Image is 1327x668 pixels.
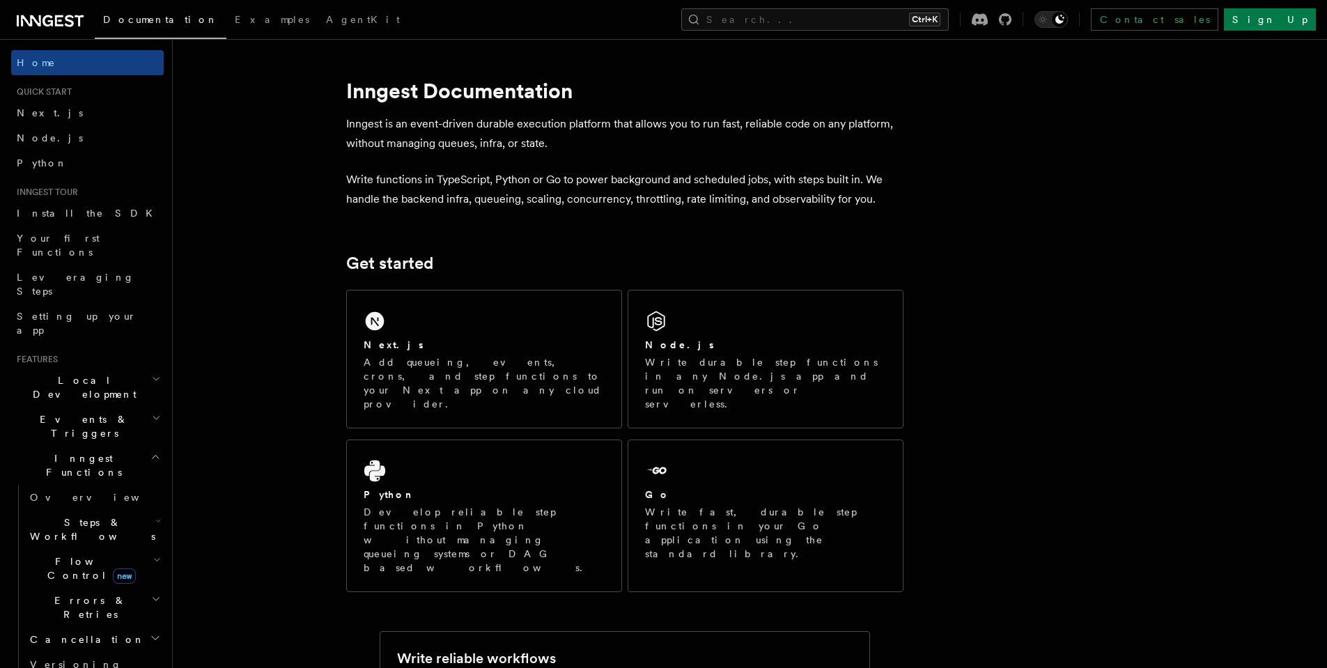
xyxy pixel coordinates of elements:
span: Local Development [11,373,152,401]
button: Cancellation [24,627,164,652]
button: Steps & Workflows [24,510,164,549]
button: Local Development [11,368,164,407]
span: Errors & Retries [24,593,151,621]
span: AgentKit [326,14,400,25]
span: Home [17,56,56,70]
a: Examples [226,4,318,38]
a: Documentation [95,4,226,39]
button: Errors & Retries [24,588,164,627]
p: Write durable step functions in any Node.js app and run on servers or serverless. [645,355,886,411]
span: Inngest Functions [11,451,150,479]
a: Next.jsAdd queueing, events, crons, and step functions to your Next app on any cloud provider. [346,290,622,428]
a: Setting up your app [11,304,164,343]
h2: Go [645,488,670,502]
span: Examples [235,14,309,25]
span: Features [11,354,58,365]
button: Inngest Functions [11,446,164,485]
kbd: Ctrl+K [909,13,940,26]
p: Develop reliable step functions in Python without managing queueing systems or DAG based workflows. [364,505,605,575]
span: Setting up your app [17,311,137,336]
p: Write functions in TypeScript, Python or Go to power background and scheduled jobs, with steps bu... [346,170,903,209]
span: Documentation [103,14,218,25]
a: Overview [24,485,164,510]
span: Steps & Workflows [24,515,155,543]
a: Your first Functions [11,226,164,265]
a: GoWrite fast, durable step functions in your Go application using the standard library. [628,440,903,592]
span: Flow Control [24,554,153,582]
a: Sign Up [1224,8,1316,31]
h1: Inngest Documentation [346,78,903,103]
span: Inngest tour [11,187,78,198]
a: Node.js [11,125,164,150]
a: Python [11,150,164,176]
span: Python [17,157,68,169]
span: Overview [30,492,173,503]
button: Toggle dark mode [1034,11,1068,28]
a: Node.jsWrite durable step functions in any Node.js app and run on servers or serverless. [628,290,903,428]
a: AgentKit [318,4,408,38]
button: Flow Controlnew [24,549,164,588]
p: Inngest is an event-driven durable execution platform that allows you to run fast, reliable code ... [346,114,903,153]
span: Node.js [17,132,83,143]
a: Next.js [11,100,164,125]
button: Search...Ctrl+K [681,8,949,31]
h2: Python [364,488,415,502]
p: Write fast, durable step functions in your Go application using the standard library. [645,505,886,561]
a: Leveraging Steps [11,265,164,304]
a: PythonDevelop reliable step functions in Python without managing queueing systems or DAG based wo... [346,440,622,592]
span: Install the SDK [17,208,161,219]
button: Events & Triggers [11,407,164,446]
span: Quick start [11,86,72,98]
span: Leveraging Steps [17,272,134,297]
a: Install the SDK [11,201,164,226]
a: Home [11,50,164,75]
a: Get started [346,254,433,273]
span: Cancellation [24,632,145,646]
h2: Write reliable workflows [397,648,556,668]
span: Your first Functions [17,233,100,258]
h2: Node.js [645,338,714,352]
p: Add queueing, events, crons, and step functions to your Next app on any cloud provider. [364,355,605,411]
span: Next.js [17,107,83,118]
h2: Next.js [364,338,424,352]
span: Events & Triggers [11,412,152,440]
a: Contact sales [1091,8,1218,31]
span: new [113,568,136,584]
